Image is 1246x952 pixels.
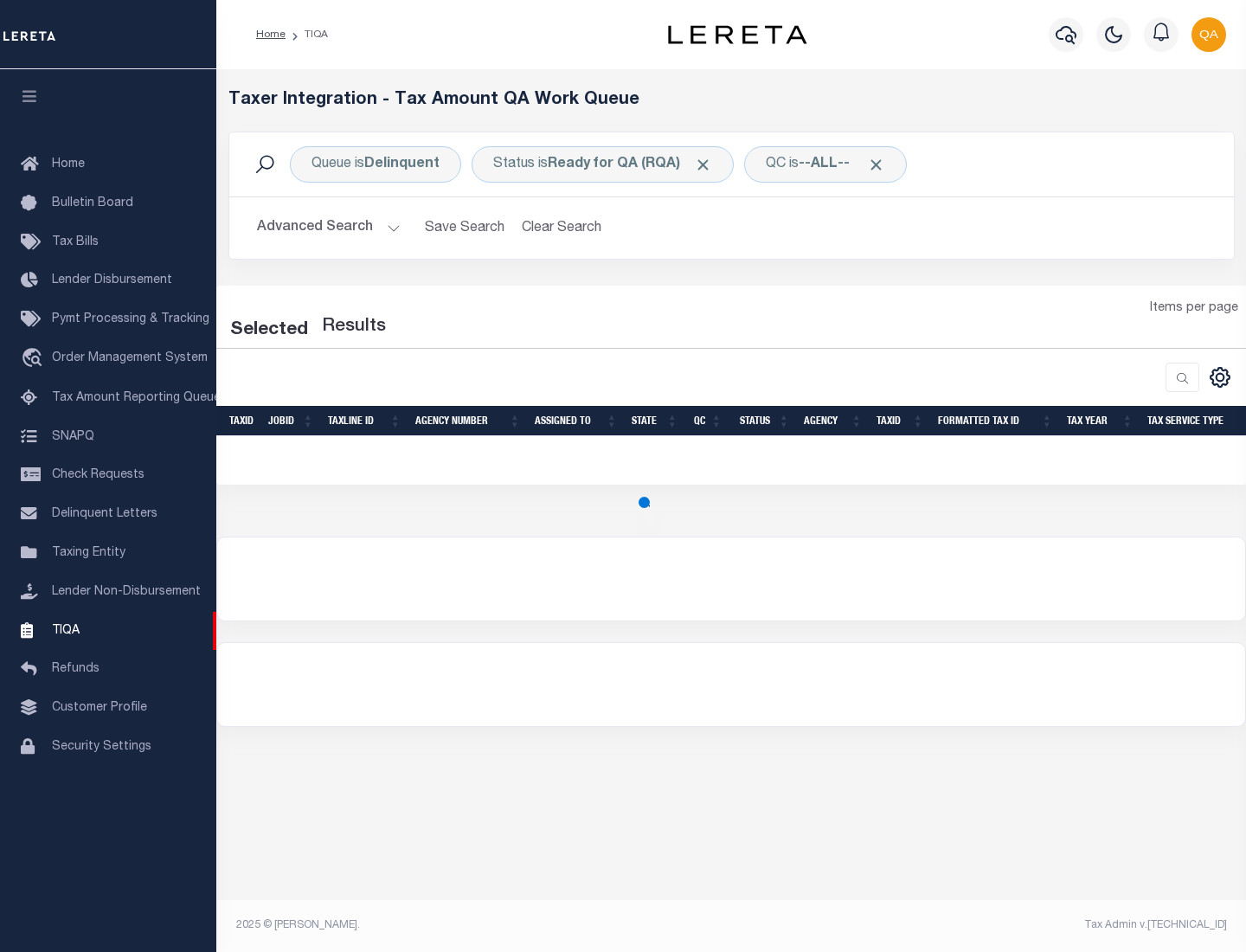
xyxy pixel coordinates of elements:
[230,317,308,344] div: Selected
[931,406,1060,436] th: Formatted Tax ID
[1150,299,1238,318] span: Items per page
[52,313,209,325] span: Pymt Processing & Tracking
[290,146,461,183] div: Click to Edit
[867,156,885,174] span: Click to Remove
[694,156,712,174] span: Click to Remove
[625,406,685,436] th: State
[799,158,850,171] b: --ALL--
[52,236,99,248] span: Tax Bills
[322,313,386,341] label: Results
[729,406,797,436] th: Status
[1060,406,1140,436] th: Tax Year
[21,348,48,370] i: travel_explore
[528,406,625,436] th: Assigned To
[228,90,1235,111] h5: Taxer Integration - Tax Amount QA Work Queue
[472,146,734,183] div: Click to Edit
[52,430,94,442] span: SNAPQ
[222,406,261,436] th: TaxID
[364,158,440,171] b: Delinquent
[52,392,221,404] span: Tax Amount Reporting Queue
[52,352,208,364] span: Order Management System
[52,547,125,559] span: Taxing Entity
[52,741,151,753] span: Security Settings
[515,211,609,245] button: Clear Search
[52,702,147,714] span: Customer Profile
[52,197,133,209] span: Bulletin Board
[321,406,408,436] th: TaxLine ID
[286,27,328,42] li: TIQA
[223,917,732,933] div: 2025 © [PERSON_NAME].
[1191,17,1226,52] img: svg+xml;base64,PHN2ZyB4bWxucz0iaHR0cDovL3d3dy53My5vcmcvMjAwMC9zdmciIHBvaW50ZXItZXZlbnRzPSJub25lIi...
[870,406,931,436] th: TaxID
[408,406,528,436] th: Agency Number
[52,158,85,170] span: Home
[668,25,806,44] img: logo-dark.svg
[52,586,201,598] span: Lender Non-Disbursement
[257,211,401,245] button: Advanced Search
[744,146,907,183] div: Click to Edit
[414,211,515,245] button: Save Search
[261,406,321,436] th: JobID
[797,406,870,436] th: Agency
[548,158,712,171] b: Ready for QA (RQA)
[685,406,729,436] th: QC
[256,29,286,40] a: Home
[52,469,145,481] span: Check Requests
[52,508,157,520] span: Delinquent Letters
[52,663,100,675] span: Refunds
[52,274,172,286] span: Lender Disbursement
[744,917,1227,933] div: Tax Admin v.[TECHNICAL_ID]
[52,624,80,636] span: TIQA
